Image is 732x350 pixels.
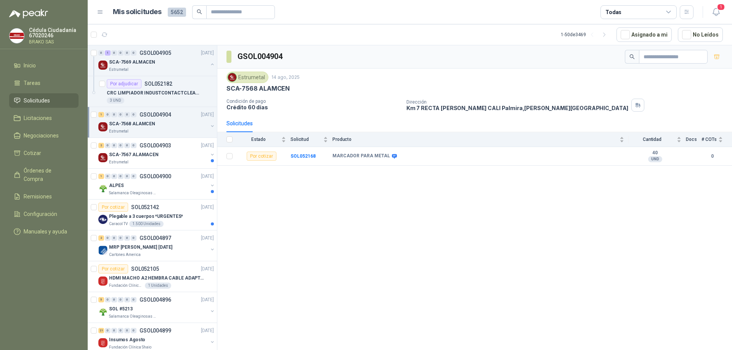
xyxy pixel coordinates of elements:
p: GSOL004903 [140,143,171,148]
p: Dirección [406,99,629,105]
p: GSOL004904 [140,112,171,117]
p: [DATE] [201,327,214,334]
span: Órdenes de Compra [24,166,71,183]
span: Remisiones [24,192,52,201]
div: 0 [124,112,130,117]
div: Por cotizar [98,203,128,212]
span: search [197,9,202,14]
div: 3 UND [107,97,124,104]
h1: Mis solicitudes [113,6,162,18]
div: 0 [118,328,124,333]
div: 0 [111,174,117,179]
img: Company Logo [98,307,108,316]
div: 0 [105,297,111,302]
a: Negociaciones [9,128,79,143]
div: 0 [124,297,130,302]
img: Company Logo [98,338,108,347]
p: Fundación Clínica Shaio [109,283,143,289]
a: Licitaciones [9,111,79,125]
p: SOL052105 [131,266,159,272]
img: Company Logo [98,122,108,131]
p: Salamanca Oleaginosas SAS [109,313,157,320]
p: Insumos Agosto [109,336,145,344]
div: 0 [131,112,136,117]
span: 5652 [168,8,186,17]
div: 0 [124,174,130,179]
a: Solicitudes [9,93,79,108]
div: 0 [111,328,117,333]
a: SOL052168 [291,153,316,159]
p: GSOL004896 [140,297,171,302]
p: [DATE] [201,173,214,180]
a: 2 0 0 0 0 0 GSOL004897[DATE] Company LogoMRP [PERSON_NAME] [DATE]Cartones America [98,233,215,258]
button: Asignado a mi [616,27,672,42]
span: # COTs [701,137,717,142]
img: Company Logo [98,215,108,224]
div: 0 [105,112,111,117]
div: 0 [118,112,124,117]
div: 0 [131,143,136,148]
div: 0 [118,235,124,241]
a: Remisiones [9,189,79,204]
p: Caracol TV [109,221,128,227]
img: Company Logo [98,246,108,255]
div: UND [648,156,662,162]
p: Estrumetal [109,128,128,134]
p: SCA-7569 ALMACEN [109,59,155,66]
div: 0 [105,143,111,148]
p: Cartones America [109,252,141,258]
p: ALPES [109,182,124,189]
img: Company Logo [98,153,108,162]
h3: GSOL004904 [238,51,284,62]
div: 0 [111,50,117,56]
div: 0 [105,235,111,241]
p: 14 ago, 2025 [271,74,300,81]
th: Solicitud [291,132,332,147]
button: 1 [709,5,723,19]
img: Company Logo [98,61,108,70]
p: Plegable a 3 cuerpos *URGENTES* [109,213,183,220]
div: 0 [124,328,130,333]
p: SCA-7567 ALAMACEN [109,151,159,158]
th: Producto [332,132,629,147]
span: search [629,54,635,59]
b: 40 [629,150,681,156]
p: SOL052182 [144,81,172,86]
div: Por adjudicar [107,79,141,88]
span: Producto [332,137,618,142]
span: Estado [237,137,280,142]
div: 0 [131,297,136,302]
p: Salamanca Oleaginosas SAS [109,190,157,196]
img: Company Logo [10,29,24,43]
a: Por adjudicarSOL052182CRC LIMPIADOR INDUSTCONTACTCLEANER 430CM3 UND [88,76,217,107]
p: [DATE] [201,50,214,57]
div: Estrumetal [226,72,268,83]
p: Condición de pago [226,99,400,104]
p: GSOL004900 [140,174,171,179]
img: Company Logo [228,73,236,82]
a: 0 1 0 0 0 0 GSOL004905[DATE] Company LogoSCA-7569 ALMACENEstrumetal [98,48,215,73]
a: Órdenes de Compra [9,163,79,186]
span: Cantidad [629,137,675,142]
div: 2 [98,235,104,241]
div: 21 [98,328,104,333]
span: Solicitudes [24,96,50,105]
p: GSOL004905 [140,50,171,56]
div: 0 [131,174,136,179]
div: 0 [111,297,117,302]
div: Por cotizar [247,152,276,161]
a: 1 0 0 0 0 0 GSOL004904[DATE] Company LogoSCA-7568 ALAMCENEstrumetal [98,110,215,134]
span: Tareas [24,79,40,87]
div: 0 [118,174,124,179]
p: Cédula Ciudadanía 67020246 [29,27,79,38]
th: Cantidad [629,132,686,147]
p: Estrumetal [109,159,128,165]
p: [DATE] [201,296,214,304]
div: 0 [124,235,130,241]
div: Solicitudes [226,119,253,128]
span: Inicio [24,61,36,70]
span: Cotizar [24,149,41,157]
img: Logo peakr [9,9,48,18]
a: 1 0 0 0 0 0 GSOL004900[DATE] Company LogoALPESSalamanca Oleaginosas SAS [98,172,215,196]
